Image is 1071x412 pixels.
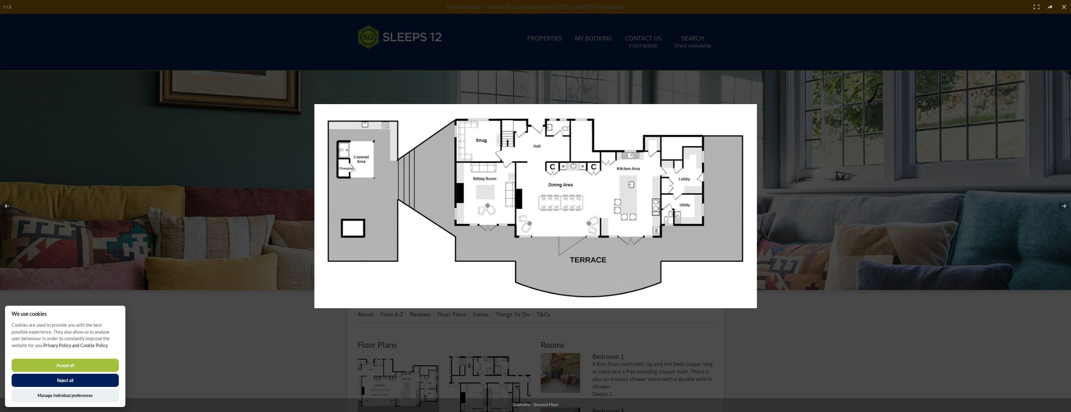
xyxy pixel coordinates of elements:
[5,322,125,353] p: Cookies are used to provide you with the best possible experience. They also allow us to analyse ...
[12,389,119,402] button: Manage Individual preferences
[314,104,757,308] img: duxhams-floorplan-ground-floor.original.jpg
[470,398,601,411] div: Duxhams - Ground Floor
[12,359,119,372] button: Accept all
[43,343,108,348] a: Privacy Policy and Cookie Policy
[5,311,125,317] h2: We use cookies
[12,374,119,387] button: Reject all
